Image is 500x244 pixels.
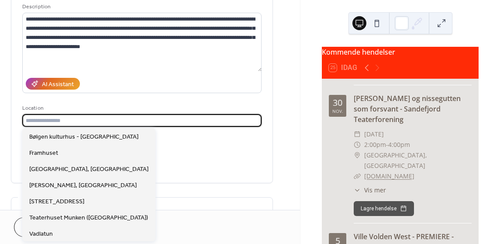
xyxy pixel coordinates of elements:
[354,185,386,195] button: ​Vis mer
[364,185,386,195] span: Vis mer
[29,165,148,174] span: [GEOGRAPHIC_DATA], [GEOGRAPHIC_DATA]
[354,94,461,124] a: [PERSON_NAME] og nissegutten som forsvant - Sandefjord Teaterforening
[354,150,361,160] div: ​
[354,171,361,181] div: ​
[364,172,414,180] a: [DOMAIN_NAME]
[29,149,58,158] span: Framhuset
[354,139,361,150] div: ​
[29,132,138,142] span: Bølgen kulturhus - [GEOGRAPHIC_DATA]
[22,2,260,11] div: Description
[388,139,410,150] span: 4:00pm
[332,109,343,113] div: nov.
[42,80,74,89] div: AI Assistant
[354,201,414,216] button: Lagre hendelse
[29,213,148,223] span: Teaterhuset Munken ([GEOGRAPHIC_DATA])
[354,185,361,195] div: ​
[26,78,80,90] button: AI Assistant
[354,129,361,139] div: ​
[333,98,342,107] div: 30
[386,139,388,150] span: -
[364,129,384,139] span: [DATE]
[364,139,386,150] span: 2:00pm
[22,104,260,113] div: Location
[29,230,53,239] span: Vadlatun
[146,209,171,218] div: End date
[14,217,68,237] button: Cancel
[322,47,479,57] div: Kommende hendelser
[29,181,137,190] span: [PERSON_NAME], [GEOGRAPHIC_DATA]
[29,197,84,206] span: [STREET_ADDRESS]
[364,150,472,171] span: [GEOGRAPHIC_DATA], [GEOGRAPHIC_DATA]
